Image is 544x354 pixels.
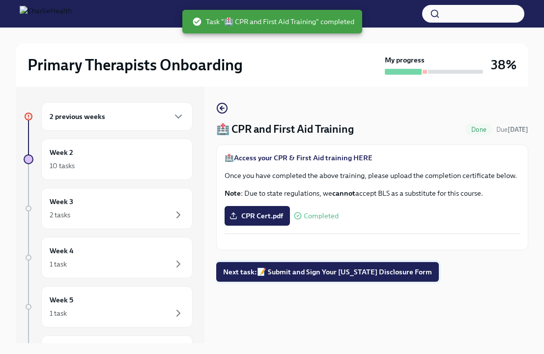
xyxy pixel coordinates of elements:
strong: [DATE] [508,126,528,133]
div: 1 task [50,259,67,269]
h6: Week 4 [50,245,74,256]
a: Week 41 task [24,237,193,278]
div: 2 previous weeks [41,102,193,131]
p: 🏥 [225,153,520,163]
strong: Note [225,189,241,198]
button: Next task:📝 Submit and Sign Your [US_STATE] Disclosure Form [216,262,439,282]
h3: 38% [491,56,516,74]
a: Access your CPR & First Aid training HERE [234,153,372,162]
a: Week 32 tasks [24,188,193,229]
span: Task "🏥 CPR and First Aid Training" completed [192,17,354,27]
a: Week 51 task [24,286,193,327]
p: Once you have completed the above training, please upload the completion certificate below. [225,171,520,180]
span: CPR Cert.pdf [231,211,283,221]
span: Done [465,126,492,133]
strong: cannot [332,189,355,198]
h4: 🏥 CPR and First Aid Training [216,122,354,137]
h6: Week 2 [50,147,73,158]
a: Week 210 tasks [24,139,193,180]
strong: My progress [385,55,425,65]
h6: 2 previous weeks [50,111,105,122]
h6: Week 3 [50,196,73,207]
div: 1 task [50,308,67,318]
img: CharlieHealth [20,6,72,22]
h6: Week 5 [50,295,73,305]
span: Next task : 📝 Submit and Sign Your [US_STATE] Disclosure Form [223,267,432,277]
span: Completed [304,212,339,220]
div: 10 tasks [50,161,75,171]
h2: Primary Therapists Onboarding [28,55,243,75]
label: CPR Cert.pdf [225,206,290,226]
span: Due [496,126,528,133]
div: 2 tasks [50,210,70,220]
p: : Due to state regulations, we accept BLS as a substitute for this course. [225,188,520,198]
